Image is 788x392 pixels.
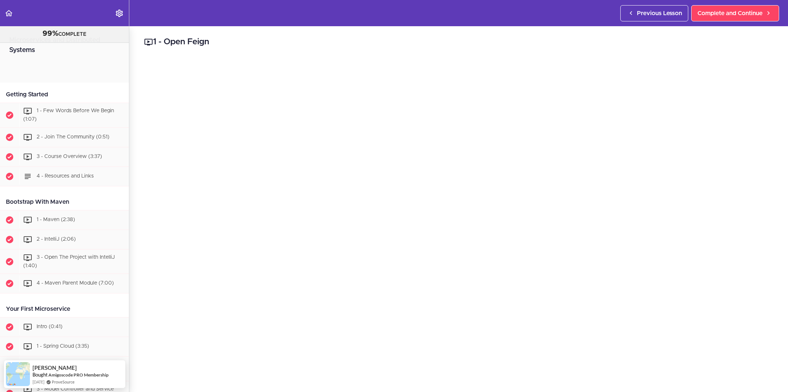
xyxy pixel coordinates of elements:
span: 99% [42,30,58,37]
span: 1 - Few Words Before We Begin (1:07) [23,108,114,122]
span: 3 - Open The Project with IntelliJ (1:40) [23,255,115,268]
span: Bought [33,372,48,378]
span: [DATE] [33,379,44,385]
span: 4 - Maven Parent Module (7:00) [37,281,114,286]
span: 2 - Join The Community (0:51) [37,134,109,140]
span: 3 - Course Overview (3:37) [37,154,102,159]
span: 2 - IntelliJ (2:06) [37,237,76,242]
span: [PERSON_NAME] [33,365,77,371]
span: Intro (0:41) [37,324,62,330]
span: 4 - Resources and Links [37,173,94,179]
div: COMPLETE [9,29,120,39]
span: 1 - Maven (2:38) [37,217,75,222]
img: provesource social proof notification image [6,362,30,386]
a: Amigoscode PRO Membership [48,372,109,378]
a: Complete and Continue [691,5,779,21]
h2: 1 - Open Feign [144,36,773,48]
span: Complete and Continue [697,9,763,18]
a: Previous Lesson [620,5,688,21]
svg: Settings Menu [115,9,124,18]
span: Previous Lesson [637,9,682,18]
svg: Back to course curriculum [4,9,13,18]
a: ProveSource [52,379,75,385]
span: 1 - Spring Cloud (3:35) [37,344,89,349]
